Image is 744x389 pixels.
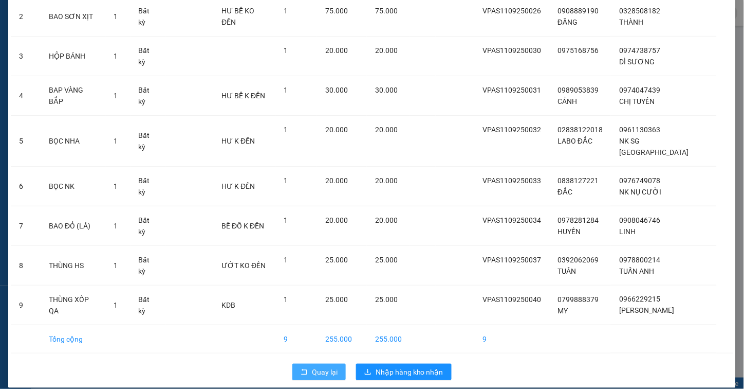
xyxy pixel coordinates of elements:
span: NK SG [GEOGRAPHIC_DATA] [619,137,689,156]
span: HƯ BỂ K ĐỀN [221,92,265,100]
span: 1 [284,86,288,94]
span: LABO ĐẮC [557,137,592,145]
td: 9 [474,325,549,353]
td: 9 [11,286,41,325]
span: TUÂN [557,267,576,275]
td: Bất kỳ [131,37,166,76]
td: Bất kỳ [131,167,166,206]
span: 30.000 [325,86,348,94]
span: 0392062069 [557,256,599,264]
span: 1 [114,52,118,60]
td: THÙNG XỐP QA [41,286,106,325]
span: 0799888379 [557,295,599,304]
span: 0975168756 [557,46,599,55]
span: MY [557,307,568,315]
span: ƯỚT KO ĐỀN [221,261,266,270]
span: 0974047439 [619,86,660,94]
td: 5 [11,116,41,167]
span: 25.000 [325,256,348,264]
span: HƯ K ĐỀN [221,182,255,190]
span: NK NỤ CƯỜI [619,188,661,196]
td: Bất kỳ [131,206,166,246]
span: rollback [301,368,308,377]
span: 0976749078 [619,176,660,185]
span: 0974738757 [619,46,660,55]
button: downloadNhập hàng kho nhận [356,364,452,380]
span: 1 [114,137,118,145]
span: HƯ K ĐỀN [221,137,255,145]
span: VPAS1109250037 [482,256,541,264]
span: 1 [284,295,288,304]
span: 30.000 [375,86,398,94]
span: VPAS1109250034 [482,216,541,224]
td: 255.000 [317,325,367,353]
span: 20.000 [375,46,398,55]
span: 1 [114,92,118,100]
span: VPAS1109250026 [482,7,541,15]
span: TUẤN ANH [619,267,654,275]
td: Tổng cộng [41,325,106,353]
span: LINH [619,227,636,236]
span: 1 [284,7,288,15]
span: 20.000 [325,216,348,224]
span: 0328508182 [619,7,660,15]
span: 1 [114,261,118,270]
td: Bất kỳ [131,246,166,286]
span: 1 [284,176,288,185]
td: 6 [11,167,41,206]
span: 20.000 [375,216,398,224]
span: VPAS1109250032 [482,126,541,134]
span: 0978281284 [557,216,599,224]
span: Quay lại [312,366,338,378]
span: 1 [284,46,288,55]
td: Bất kỳ [131,286,166,325]
span: VPAS1109250033 [482,176,541,185]
span: 20.000 [325,126,348,134]
span: 0838127221 [557,176,599,185]
td: BỌC NK [41,167,106,206]
td: HỘP BÁNH [41,37,106,76]
span: 20.000 [325,46,348,55]
span: 1 [114,222,118,230]
span: 0978800214 [619,256,660,264]
span: Nhập hàng kho nhận [376,366,443,378]
span: CHỊ TUYỀN [619,97,655,105]
span: 20.000 [325,176,348,185]
span: 0961130363 [619,126,660,134]
td: 3 [11,37,41,76]
span: 20.000 [375,126,398,134]
span: 0908046746 [619,216,660,224]
span: 1 [284,256,288,264]
span: download [364,368,371,377]
td: Bất kỳ [131,116,166,167]
span: 25.000 [375,295,398,304]
span: HUYỀN [557,227,581,236]
span: 02838122018 [557,126,603,134]
span: 20.000 [375,176,398,185]
span: 0966229215 [619,295,660,304]
span: DÌ SƯƠNG [619,58,655,66]
td: BỌC NHA [41,116,106,167]
span: 1 [114,301,118,309]
span: 25.000 [375,256,398,264]
span: [PERSON_NAME] [619,307,674,315]
span: VPAS1109250040 [482,295,541,304]
td: 9 [275,325,317,353]
span: ĐẮC [557,188,572,196]
span: ĐĂNG [557,18,578,26]
span: CẢNH [557,97,577,105]
td: BAP VÀNG BẮP [41,76,106,116]
td: THÙNG HS [41,246,106,286]
span: VPAS1109250031 [482,86,541,94]
span: VPAS1109250030 [482,46,541,55]
button: rollbackQuay lại [292,364,346,380]
span: 0989053839 [557,86,599,94]
span: 0908889190 [557,7,599,15]
span: THÀNH [619,18,643,26]
span: KDB [221,301,235,309]
span: 1 [114,12,118,21]
td: Bất kỳ [131,76,166,116]
td: 8 [11,246,41,286]
td: BAO ĐỎ (LÁ) [41,206,106,246]
td: 7 [11,206,41,246]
